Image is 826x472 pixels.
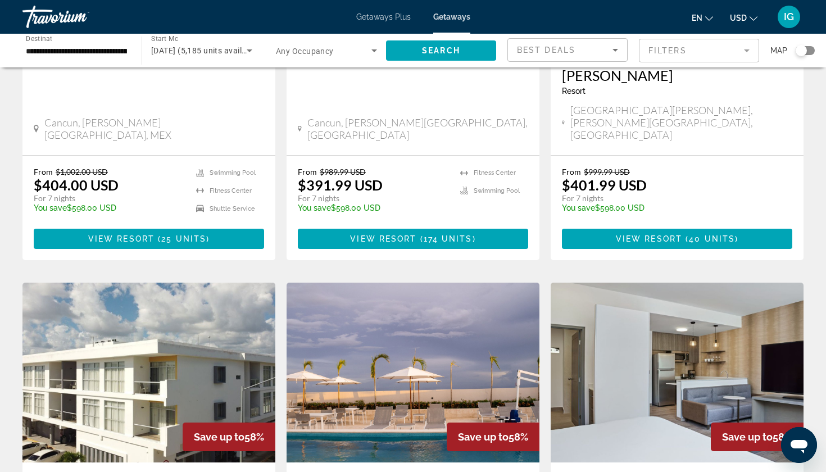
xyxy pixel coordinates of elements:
p: $598.00 USD [34,203,185,212]
span: From [298,167,317,176]
span: Cancun, [PERSON_NAME][GEOGRAPHIC_DATA], MEX [44,116,264,141]
img: DZ86E01X.jpg [22,283,275,462]
span: ( ) [416,234,475,243]
span: [DATE] (5,185 units available) [151,46,260,55]
img: DW61O01X.jpg [287,283,539,462]
button: Filter [639,38,759,63]
span: Best Deals [517,46,575,55]
p: $401.99 USD [562,176,647,193]
span: en [692,13,702,22]
span: You save [34,203,67,212]
span: Resort [562,87,586,96]
a: Getaways Plus [356,12,411,21]
span: Shuttle Service [210,205,255,212]
span: From [562,167,581,176]
p: $598.00 USD [562,203,781,212]
span: Start Month [151,35,189,43]
button: Change currency [730,10,757,26]
span: $989.99 USD [320,167,366,176]
a: Getaways [433,12,470,21]
span: USD [730,13,747,22]
img: DY10I01X.jpg [551,283,804,462]
a: Travorium [22,2,135,31]
div: 58% [183,423,275,451]
p: $391.99 USD [298,176,383,193]
span: View Resort [616,234,682,243]
span: Search [422,46,460,55]
div: 58% [447,423,539,451]
div: 58% [711,423,804,451]
button: User Menu [774,5,804,29]
span: ( ) [682,234,738,243]
p: For 7 nights [298,193,449,203]
span: View Resort [350,234,416,243]
span: You save [562,203,595,212]
span: Swimming Pool [210,169,256,176]
button: View Resort(25 units) [34,229,264,249]
p: For 7 nights [34,193,185,203]
span: You save [298,203,331,212]
button: View Resort(174 units) [298,229,528,249]
span: Save up to [194,431,244,443]
iframe: Button to launch messaging window [781,427,817,463]
span: Map [770,43,787,58]
p: For 7 nights [562,193,781,203]
mat-select: Sort by [517,43,618,57]
span: View Resort [88,234,155,243]
span: 40 units [689,234,735,243]
span: 25 units [161,234,206,243]
button: Change language [692,10,713,26]
span: [GEOGRAPHIC_DATA][PERSON_NAME], [PERSON_NAME][GEOGRAPHIC_DATA], [GEOGRAPHIC_DATA] [570,104,792,141]
span: Swimming Pool [474,187,520,194]
span: Any Occupancy [276,47,334,56]
button: View Resort(40 units) [562,229,792,249]
button: Search [386,40,496,61]
span: Fitness Center [474,169,516,176]
span: 174 units [424,234,473,243]
span: Save up to [458,431,509,443]
span: ( ) [155,234,210,243]
p: $598.00 USD [298,203,449,212]
span: From [34,167,53,176]
span: Cancun, [PERSON_NAME][GEOGRAPHIC_DATA], [GEOGRAPHIC_DATA] [307,116,528,141]
span: $1,002.00 USD [56,167,108,176]
span: Fitness Center [210,187,252,194]
span: Destination [26,34,62,42]
span: IG [784,11,794,22]
span: $999.99 USD [584,167,630,176]
span: Save up to [722,431,773,443]
p: $404.00 USD [34,176,119,193]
